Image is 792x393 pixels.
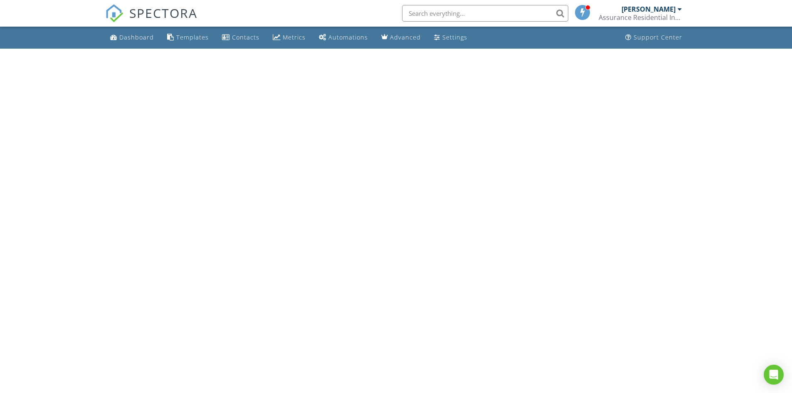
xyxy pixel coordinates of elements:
div: Contacts [232,33,259,41]
div: [PERSON_NAME] [622,5,676,13]
a: SPECTORA [105,11,197,29]
div: Open Intercom Messenger [764,365,784,385]
a: Metrics [269,30,309,45]
div: Settings [442,33,467,41]
div: Templates [176,33,209,41]
a: Advanced [378,30,424,45]
img: The Best Home Inspection Software - Spectora [105,4,123,22]
a: Contacts [219,30,263,45]
div: Metrics [283,33,306,41]
a: Settings [431,30,471,45]
input: Search everything... [402,5,568,22]
a: Support Center [622,30,686,45]
div: Dashboard [119,33,154,41]
div: Advanced [390,33,421,41]
div: Support Center [634,33,682,41]
div: Assurance Residential Inspections, LLC [599,13,682,22]
div: Automations [328,33,368,41]
a: Automations (Basic) [316,30,371,45]
span: SPECTORA [129,4,197,22]
a: Dashboard [107,30,157,45]
a: Templates [164,30,212,45]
